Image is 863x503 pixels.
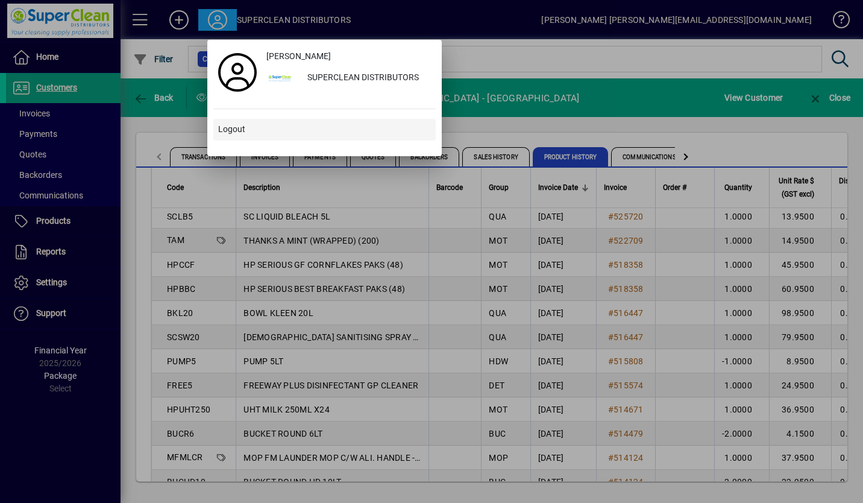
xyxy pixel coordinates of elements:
div: SUPERCLEAN DISTRIBUTORS [298,68,436,89]
button: Logout [213,119,436,141]
a: Profile [213,62,262,83]
span: [PERSON_NAME] [266,50,331,63]
span: Logout [218,123,245,136]
a: [PERSON_NAME] [262,46,436,68]
button: SUPERCLEAN DISTRIBUTORS [262,68,436,89]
